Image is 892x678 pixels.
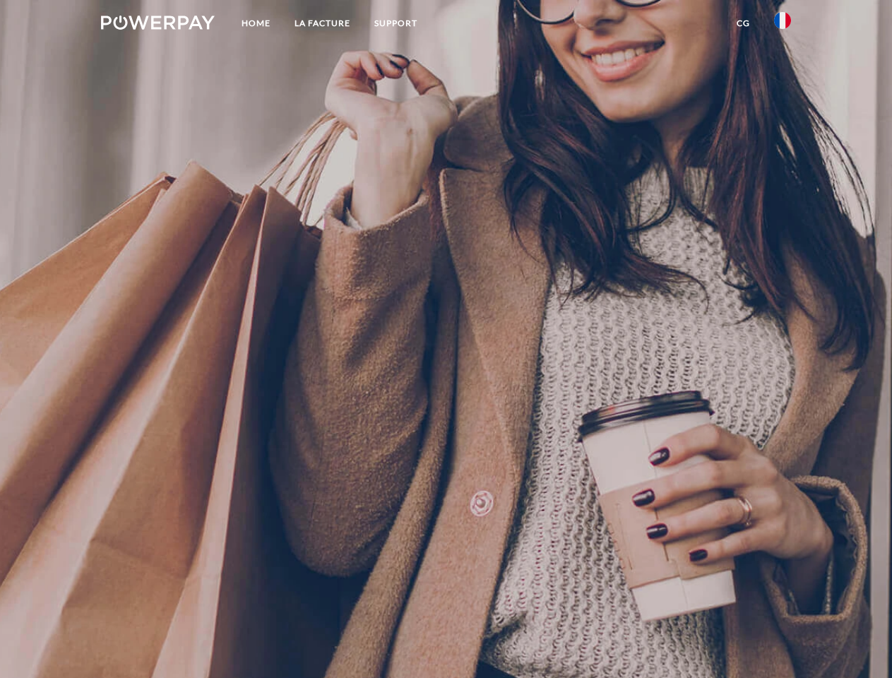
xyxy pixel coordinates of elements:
[230,11,283,36] a: Home
[362,11,429,36] a: Support
[725,11,762,36] a: CG
[774,12,791,29] img: fr
[283,11,362,36] a: LA FACTURE
[101,16,215,30] img: logo-powerpay-white.svg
